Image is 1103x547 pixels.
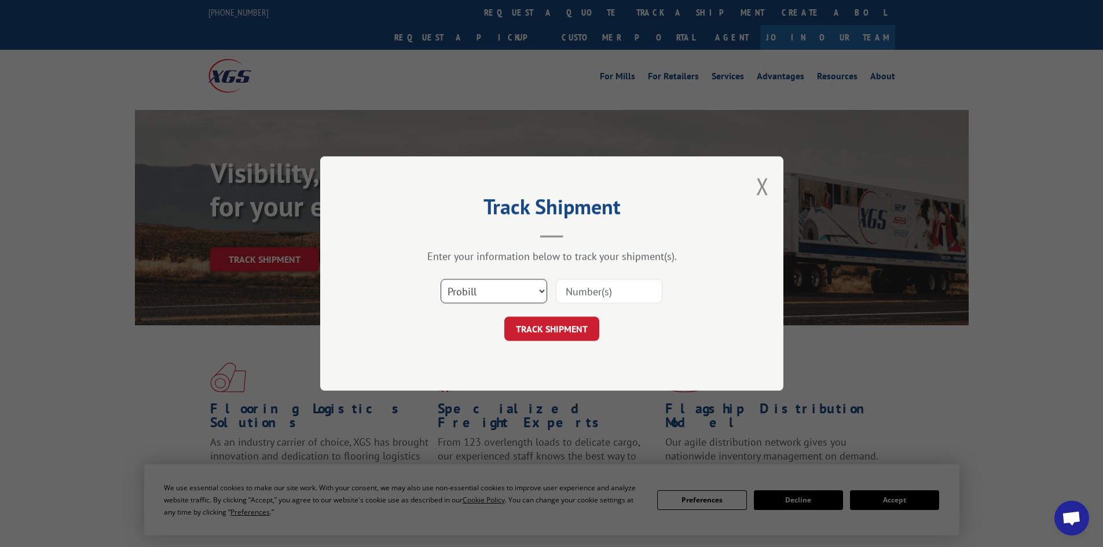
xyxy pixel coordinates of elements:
div: Enter your information below to track your shipment(s). [378,249,725,263]
div: Open chat [1054,501,1089,535]
input: Number(s) [556,279,662,303]
h2: Track Shipment [378,199,725,221]
button: Close modal [756,171,769,201]
button: TRACK SHIPMENT [504,317,599,341]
